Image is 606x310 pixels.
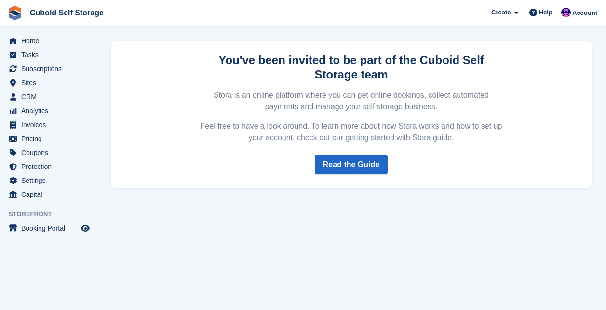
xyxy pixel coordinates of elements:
[21,160,79,173] span: Protection
[5,34,91,48] a: menu
[21,221,79,235] span: Booking Portal
[21,188,79,201] span: Capital
[21,76,79,90] span: Sites
[491,8,511,17] span: Create
[21,34,79,48] span: Home
[5,90,91,103] a: menu
[572,8,597,18] span: Account
[5,132,91,145] a: menu
[5,221,91,235] a: menu
[199,90,504,113] p: Stora is an online platform where you can get online bookings, collect automated payments and man...
[21,146,79,159] span: Coupons
[315,155,388,174] a: Read the Guide
[5,174,91,187] a: menu
[21,118,79,131] span: Invoices
[218,53,484,81] strong: You've been invited to be part of the Cuboid Self Storage team
[5,76,91,90] a: menu
[21,104,79,117] span: Analytics
[5,118,91,131] a: menu
[8,6,22,20] img: stora-icon-8386f47178a22dfd0bd8f6a31ec36ba5ce8667c1dd55bd0f319d3a0aa187defe.svg
[21,132,79,145] span: Pricing
[26,5,108,21] a: Cuboid Self Storage
[5,160,91,173] a: menu
[5,104,91,117] a: menu
[561,8,571,17] img: Gurpreet Dev
[80,222,91,234] a: Preview store
[199,120,504,143] p: Feel free to have a look around. To learn more about how Stora works and how to set up your accou...
[5,48,91,62] a: menu
[21,62,79,76] span: Subscriptions
[21,48,79,62] span: Tasks
[5,62,91,76] a: menu
[539,8,552,17] span: Help
[9,209,96,219] span: Storefront
[21,90,79,103] span: CRM
[21,174,79,187] span: Settings
[5,188,91,201] a: menu
[5,146,91,159] a: menu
